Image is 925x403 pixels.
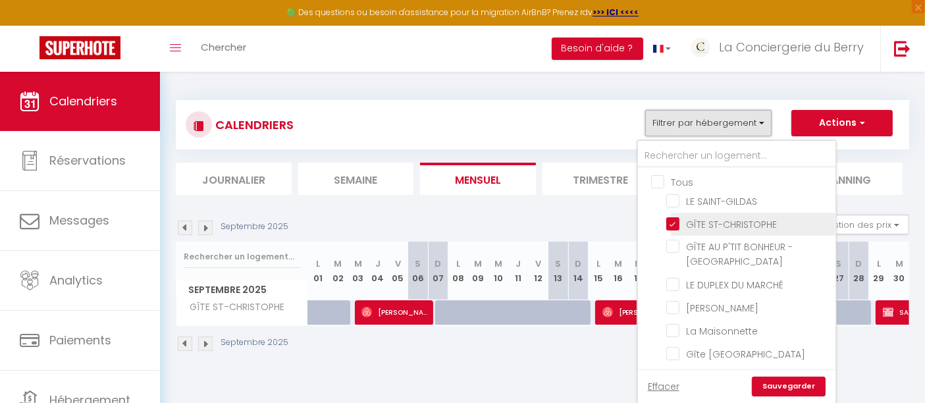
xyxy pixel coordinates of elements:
abbr: J [515,257,521,270]
th: 30 [889,242,909,300]
th: 28 [849,242,868,300]
span: GÎTE AU P'TIT BONHEUR - [GEOGRAPHIC_DATA] [686,240,793,268]
li: Journalier [176,163,292,195]
abbr: S [836,257,842,270]
a: Sauvegarder [752,377,826,396]
abbr: J [375,257,381,270]
abbr: M [494,257,502,270]
span: Messages [49,212,109,228]
span: LE DUPLEX DU MARCHÉ [686,279,783,292]
button: Actions [791,110,893,136]
abbr: M [474,257,482,270]
th: 16 [608,242,628,300]
span: GÎTE ST-CHRISTOPHE [178,300,288,315]
th: 11 [508,242,528,300]
abbr: M [635,257,643,270]
span: [PERSON_NAME] [602,300,727,325]
abbr: V [395,257,401,270]
button: Besoin d'aide ? [552,38,643,60]
span: [PERSON_NAME] [361,300,427,325]
th: 02 [328,242,348,300]
a: Chercher [191,26,256,72]
th: 07 [428,242,448,300]
th: 01 [308,242,328,300]
th: 04 [368,242,388,300]
input: Rechercher un logement... [638,144,835,168]
th: 05 [388,242,408,300]
abbr: L [456,257,460,270]
abbr: M [895,257,903,270]
th: 15 [589,242,608,300]
abbr: D [575,257,581,270]
abbr: L [596,257,600,270]
span: Réservations [49,152,126,169]
img: Super Booking [40,36,120,59]
th: 09 [468,242,488,300]
abbr: D [856,257,862,270]
button: Gestion des prix [811,215,909,234]
th: 29 [869,242,889,300]
abbr: L [877,257,881,270]
li: Planning [787,163,903,195]
abbr: M [354,257,362,270]
abbr: S [415,257,421,270]
abbr: L [316,257,320,270]
span: Calendriers [49,93,117,109]
p: Septembre 2025 [221,221,288,233]
li: Trimestre [542,163,658,195]
th: 27 [829,242,849,300]
li: Semaine [298,163,414,195]
th: 13 [548,242,568,300]
img: logout [894,40,911,57]
abbr: V [535,257,541,270]
abbr: D [435,257,441,270]
th: 08 [448,242,468,300]
span: Septembre 2025 [176,281,307,300]
span: Analytics [49,272,103,288]
p: Septembre 2025 [221,336,288,349]
abbr: M [614,257,622,270]
th: 03 [348,242,367,300]
img: ... [691,38,710,57]
abbr: M [334,257,342,270]
li: Mensuel [420,163,536,195]
th: 14 [568,242,588,300]
th: 12 [528,242,548,300]
a: Effacer [648,379,679,394]
span: [PERSON_NAME] [686,302,758,315]
a: ... La Conciergerie du Berry [681,26,880,72]
th: 06 [408,242,428,300]
abbr: S [555,257,561,270]
th: 10 [488,242,508,300]
th: 17 [629,242,648,300]
button: Filtrer par hébergement [645,110,772,136]
span: Chercher [201,40,246,54]
span: Paiements [49,332,111,348]
a: >>> ICI <<<< [593,7,639,18]
span: La Conciergerie du Berry [719,39,864,55]
h3: CALENDRIERS [212,110,294,140]
input: Rechercher un logement... [184,245,300,269]
span: La Maisonnette [686,325,758,338]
